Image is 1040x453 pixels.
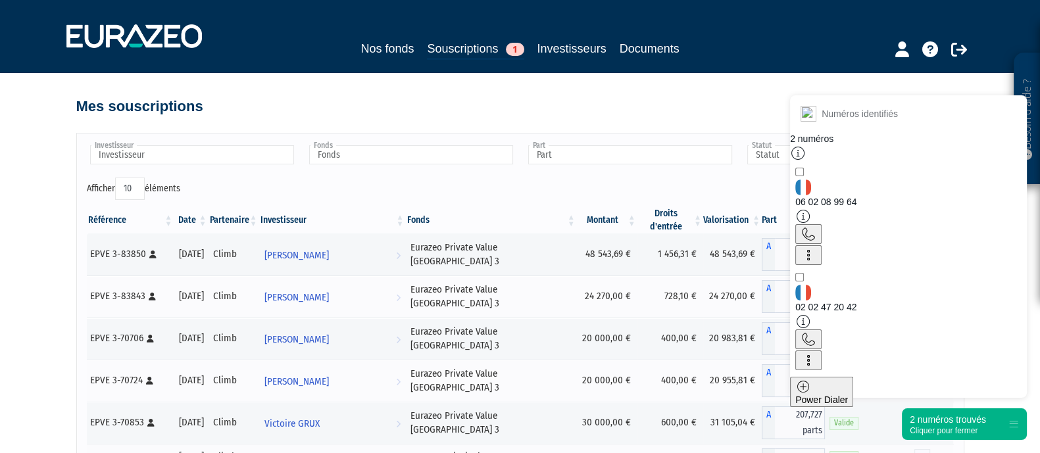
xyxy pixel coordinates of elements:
div: A - Eurazeo Private Value Europe 3 [762,406,825,439]
div: Eurazeo Private Value [GEOGRAPHIC_DATA] 3 [410,325,572,353]
span: 162,178 parts [775,280,825,313]
td: 24 270,00 € [577,275,637,318]
td: 20 955,81 € [703,360,762,402]
p: Besoin d'aide ? [1020,60,1035,178]
span: 207,727 parts [775,406,825,439]
a: Documents [620,39,680,58]
th: Investisseur: activer pour trier la colonne par ordre croissant [259,207,406,233]
th: Référence : activer pour trier la colonne par ordre croissant [87,207,174,233]
a: Victoire GRUX [259,410,406,436]
i: Voir l'investisseur [396,412,401,436]
div: Eurazeo Private Value [GEOGRAPHIC_DATA] 3 [410,283,572,311]
a: [PERSON_NAME] [259,368,406,394]
i: [Français] Personne physique [146,377,153,385]
div: EPVE 3-83850 [90,247,170,261]
span: 324,381 parts [775,238,825,271]
div: Eurazeo Private Value [GEOGRAPHIC_DATA] 3 [410,409,572,437]
span: [PERSON_NAME] [264,285,329,310]
div: EPVE 3-70853 [90,416,170,429]
i: Voir l'investisseur [396,327,401,352]
i: Voir l'investisseur [396,285,401,310]
label: Afficher éléments [87,178,180,200]
th: Fonds: activer pour trier la colonne par ordre croissant [406,207,577,233]
span: A [762,280,775,313]
div: [DATE] [179,289,204,303]
span: 1 [506,43,524,56]
span: A [762,238,775,271]
td: 48 543,69 € [577,233,637,275]
td: 600,00 € [637,402,703,444]
h4: Mes souscriptions [76,99,203,114]
div: [DATE] [179,373,204,387]
th: Valorisation: activer pour trier la colonne par ordre croissant [703,207,762,233]
img: 1732889491-logotype_eurazeo_blanc_rvb.png [66,24,202,48]
span: [PERSON_NAME] [264,327,329,352]
select: Afficheréléments [115,178,145,200]
td: 1 456,31 € [637,233,703,275]
td: Climb [209,233,259,275]
span: [PERSON_NAME] [264,370,329,394]
div: [DATE] [179,331,204,345]
td: Climb [209,318,259,360]
td: 728,10 € [637,275,703,318]
span: A [762,322,775,355]
i: [Français] Personne physique [147,419,155,427]
span: A [762,406,775,439]
span: A [762,364,775,397]
td: 400,00 € [637,360,703,402]
span: Victoire GRUX [264,412,320,436]
td: 31 105,04 € [703,402,762,444]
div: EPVE 3-83843 [90,289,170,303]
a: [PERSON_NAME] [259,241,406,268]
div: EPVE 3-70706 [90,331,170,345]
div: Eurazeo Private Value [GEOGRAPHIC_DATA] 3 [410,241,572,269]
td: 20 983,81 € [703,318,762,360]
i: [Français] Personne physique [149,250,157,258]
td: 30 000,00 € [577,402,637,444]
span: 139,948 parts [775,364,825,397]
div: A - Eurazeo Private Value Europe 3 [762,364,825,397]
div: Eurazeo Private Value [GEOGRAPHIC_DATA] 3 [410,367,572,395]
th: Date: activer pour trier la colonne par ordre croissant [174,207,209,233]
span: 140,135 parts [775,322,825,355]
th: Montant: activer pour trier la colonne par ordre croissant [577,207,637,233]
span: [PERSON_NAME] [264,243,329,268]
th: Partenaire: activer pour trier la colonne par ordre croissant [209,207,259,233]
div: [DATE] [179,247,204,261]
td: Climb [209,360,259,402]
th: Part: activer pour trier la colonne par ordre croissant [762,207,825,233]
i: [Français] Personne physique [149,293,156,300]
div: A - Eurazeo Private Value Europe 3 [762,280,825,313]
div: A - Eurazeo Private Value Europe 3 [762,322,825,355]
div: EPVE 3-70724 [90,373,170,387]
i: Voir l'investisseur [396,243,401,268]
td: Climb [209,402,259,444]
a: Souscriptions1 [427,39,524,60]
td: 24 270,00 € [703,275,762,318]
a: [PERSON_NAME] [259,325,406,352]
a: Investisseurs [537,39,607,58]
th: Droits d'entrée: activer pour trier la colonne par ordre croissant [637,207,703,233]
a: Nos fonds [360,39,414,58]
td: Climb [209,275,259,318]
i: [Français] Personne physique [147,335,154,343]
td: 20 000,00 € [577,318,637,360]
i: Voir l'investisseur [396,370,401,394]
td: 400,00 € [637,318,703,360]
a: [PERSON_NAME] [259,283,406,310]
td: 48 543,69 € [703,233,762,275]
td: 20 000,00 € [577,360,637,402]
div: [DATE] [179,416,204,429]
div: A - Eurazeo Private Value Europe 3 [762,238,825,271]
